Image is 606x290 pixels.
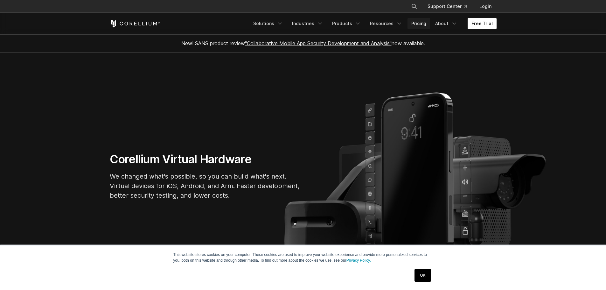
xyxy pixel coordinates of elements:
[407,18,430,29] a: Pricing
[110,20,160,27] a: Corellium Home
[346,258,371,263] a: Privacy Policy.
[181,40,425,46] span: New! SANS product review now available.
[328,18,365,29] a: Products
[249,18,497,29] div: Navigation Menu
[422,1,472,12] a: Support Center
[110,172,301,200] p: We changed what's possible, so you can build what's next. Virtual devices for iOS, Android, and A...
[474,1,497,12] a: Login
[408,1,420,12] button: Search
[288,18,327,29] a: Industries
[249,18,287,29] a: Solutions
[414,269,431,282] a: OK
[431,18,461,29] a: About
[110,152,301,166] h1: Corellium Virtual Hardware
[245,40,392,46] a: "Collaborative Mobile App Security Development and Analysis"
[173,252,433,263] p: This website stores cookies on your computer. These cookies are used to improve your website expe...
[366,18,406,29] a: Resources
[468,18,497,29] a: Free Trial
[403,1,497,12] div: Navigation Menu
